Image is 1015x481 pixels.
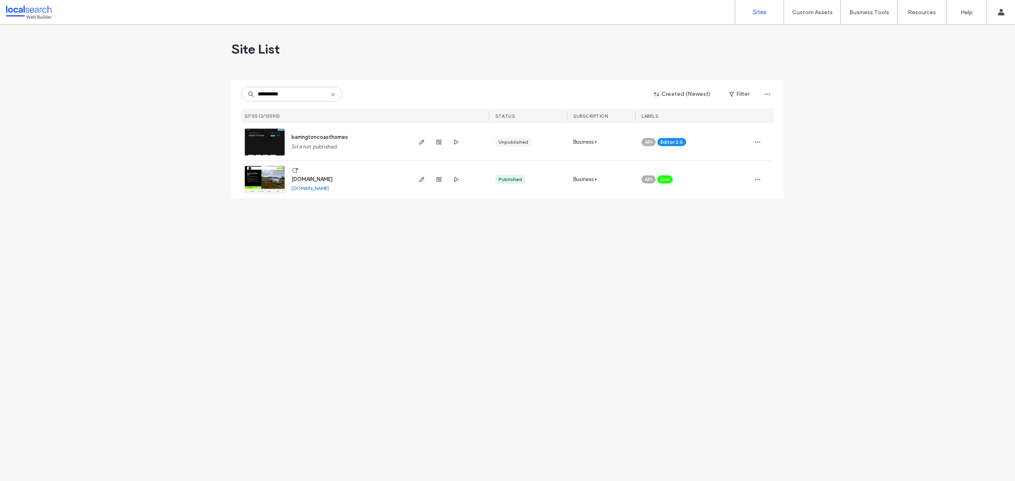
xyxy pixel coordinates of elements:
[792,9,833,16] label: Custom Assets
[499,176,522,183] div: Published
[573,175,597,183] span: Business+
[641,113,658,119] span: LABELS
[753,9,767,16] label: Sites
[661,176,669,183] span: Live
[573,113,608,119] span: SUBSCRIPTION
[495,113,515,119] span: STATUS
[292,176,333,182] a: [DOMAIN_NAME]
[292,143,337,151] span: Site not published
[647,88,718,101] button: Created (Newest)
[19,6,35,13] span: Help
[292,185,329,191] a: [DOMAIN_NAME]
[292,134,348,140] a: barringtoncoasthomes
[645,138,652,146] span: API
[961,9,973,16] label: Help
[244,113,280,119] span: SITES (2/13590)
[573,138,597,146] span: Business+
[908,9,936,16] label: Resources
[231,41,280,57] span: Site List
[661,138,683,146] span: Editor 2.0
[849,9,889,16] label: Business Tools
[645,176,652,183] span: API
[721,88,758,101] button: Filter
[499,138,528,146] div: Unpublished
